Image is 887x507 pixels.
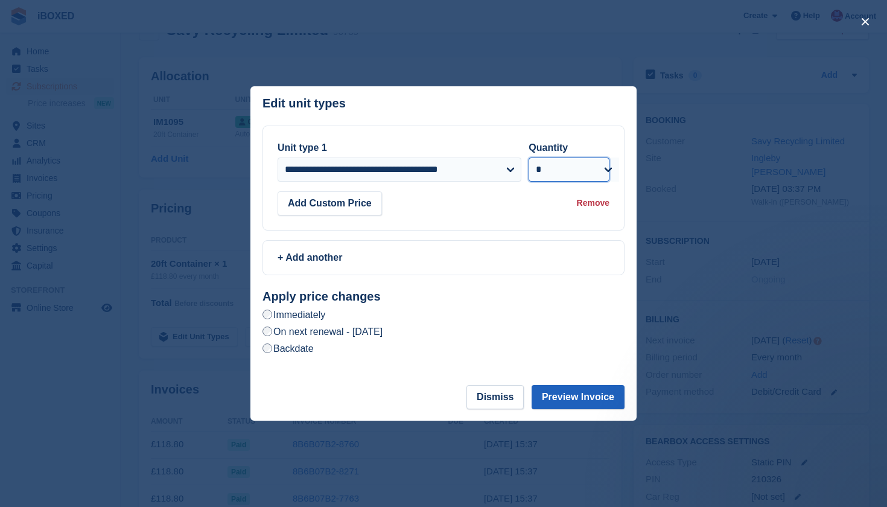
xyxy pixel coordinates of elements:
label: On next renewal - [DATE] [262,325,383,338]
button: Add Custom Price [278,191,382,215]
a: + Add another [262,240,625,275]
label: Backdate [262,342,314,355]
button: Dismiss [466,385,524,409]
div: Remove [577,197,609,209]
strong: Apply price changes [262,290,381,303]
input: Backdate [262,343,272,353]
label: Unit type 1 [278,142,327,153]
input: Immediately [262,310,272,319]
button: Preview Invoice [532,385,625,409]
button: close [856,12,875,31]
div: + Add another [278,250,609,265]
input: On next renewal - [DATE] [262,327,272,336]
p: Edit unit types [262,97,346,110]
label: Quantity [529,142,568,153]
label: Immediately [262,308,325,321]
